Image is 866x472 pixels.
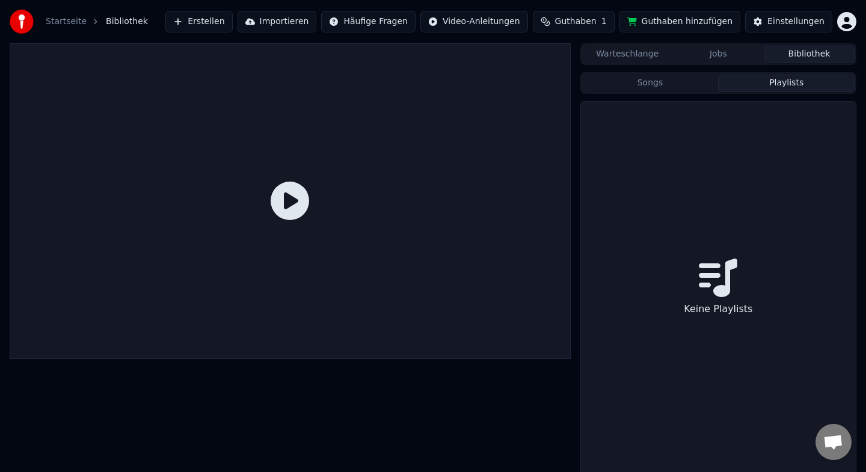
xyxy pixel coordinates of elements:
[679,297,757,321] div: Keine Playlists
[767,16,825,28] div: Einstellungen
[582,46,673,63] button: Warteschlange
[555,16,597,28] span: Guthaben
[420,11,528,32] button: Video-Anleitungen
[764,46,855,63] button: Bibliothek
[106,16,148,28] span: Bibliothek
[745,11,832,32] button: Einstellungen
[10,10,34,34] img: youka
[165,11,232,32] button: Erstellen
[815,424,852,460] a: Chat öffnen
[718,75,855,92] button: Playlists
[619,11,741,32] button: Guthaben hinzufügen
[238,11,317,32] button: Importieren
[673,46,764,63] button: Jobs
[321,11,416,32] button: Häufige Fragen
[582,75,719,92] button: Songs
[46,16,148,28] nav: breadcrumb
[46,16,87,28] a: Startseite
[601,16,607,28] span: 1
[533,11,615,32] button: Guthaben1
